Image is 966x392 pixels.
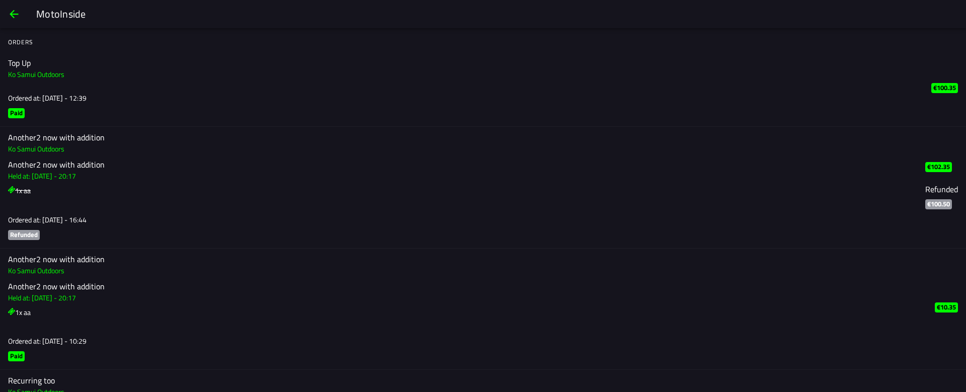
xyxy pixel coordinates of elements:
h3: Ko Samui Outdoors [8,265,927,276]
ion-badge: €102.35 [925,162,952,172]
ion-label: Refunded [925,183,958,195]
h2: Another2 now with addition [8,160,917,170]
ion-badge: Refunded [8,230,40,240]
h2: Another2 now with addition [8,255,927,264]
ion-badge: €10.35 [935,302,958,312]
h2: Top Up [8,58,923,68]
h3: Ko Samui Outdoors [8,69,923,80]
h3: Ordered at: [DATE] - 16:44 [8,214,917,225]
ion-label: Orders [8,38,966,47]
ion-title: MotoInside [26,7,966,22]
h3: Ordered at: [DATE] - 10:29 [8,336,927,346]
h3: Ko Samui Outdoors [8,143,917,154]
h3: Held at: [DATE] - 20:17 [8,292,927,303]
ion-badge: €100.35 [931,83,958,93]
ion-badge: Paid [8,108,25,118]
ion-badge: €100.50 [925,199,952,209]
h2: Recurring too [8,376,917,385]
h3: Held at: [DATE] - 20:17 [8,171,917,182]
h2: Another2 now with addition [8,282,927,291]
h3: Ordered at: [DATE] - 12:39 [8,93,923,103]
h3: 1x aa [8,186,917,196]
h2: Another2 now with addition [8,133,917,142]
ion-badge: Paid [8,351,25,361]
h3: 1x aa [8,307,927,318]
